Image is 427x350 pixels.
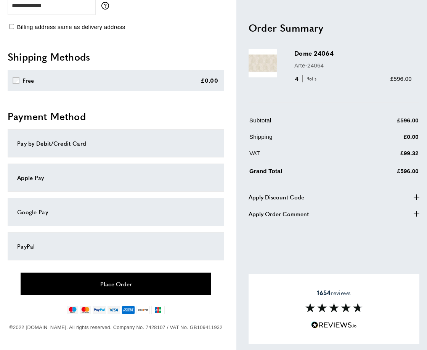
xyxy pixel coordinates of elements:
div: £0.00 [201,76,218,85]
button: Place Order [21,273,211,295]
td: £596.00 [352,116,419,130]
td: Shipping [249,132,352,147]
img: discover [136,306,150,314]
td: Subtotal [249,116,352,130]
td: VAT [249,148,352,163]
h3: Dome 24064 [294,49,412,58]
img: jcb [151,306,165,314]
img: Reviews section [305,303,363,312]
div: PayPal [17,242,215,251]
img: Dome 24064 [249,49,277,77]
strong: 1654 [317,288,331,297]
td: Grand Total [249,165,352,181]
img: visa [108,306,120,314]
span: Apply Discount Code [249,192,304,201]
button: More information [101,2,113,10]
td: £596.00 [352,165,419,181]
h2: Order Summary [249,21,419,34]
span: reviews [317,289,351,297]
span: Rolls [302,75,319,82]
p: Arte-24064 [294,61,412,70]
input: Billing address same as delivery address [9,24,14,29]
img: american-express [122,306,135,314]
h2: Payment Method [8,109,224,123]
img: mastercard [80,306,91,314]
span: Apply Order Comment [249,209,309,218]
img: paypal [93,306,106,314]
div: 4 [294,74,319,83]
img: Reviews.io 5 stars [311,321,357,329]
span: £596.00 [390,75,412,82]
div: Google Pay [17,207,215,217]
td: £0.00 [352,132,419,147]
div: Free [22,76,34,85]
td: £99.32 [352,148,419,163]
div: Pay by Debit/Credit Card [17,139,215,148]
span: Billing address same as delivery address [17,24,125,30]
div: Apple Pay [17,173,215,182]
img: maestro [67,306,78,314]
span: ©2022 [DOMAIN_NAME]. All rights reserved. Company No. 7428107 / VAT No. GB109411932 [9,324,222,330]
h2: Shipping Methods [8,50,224,64]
